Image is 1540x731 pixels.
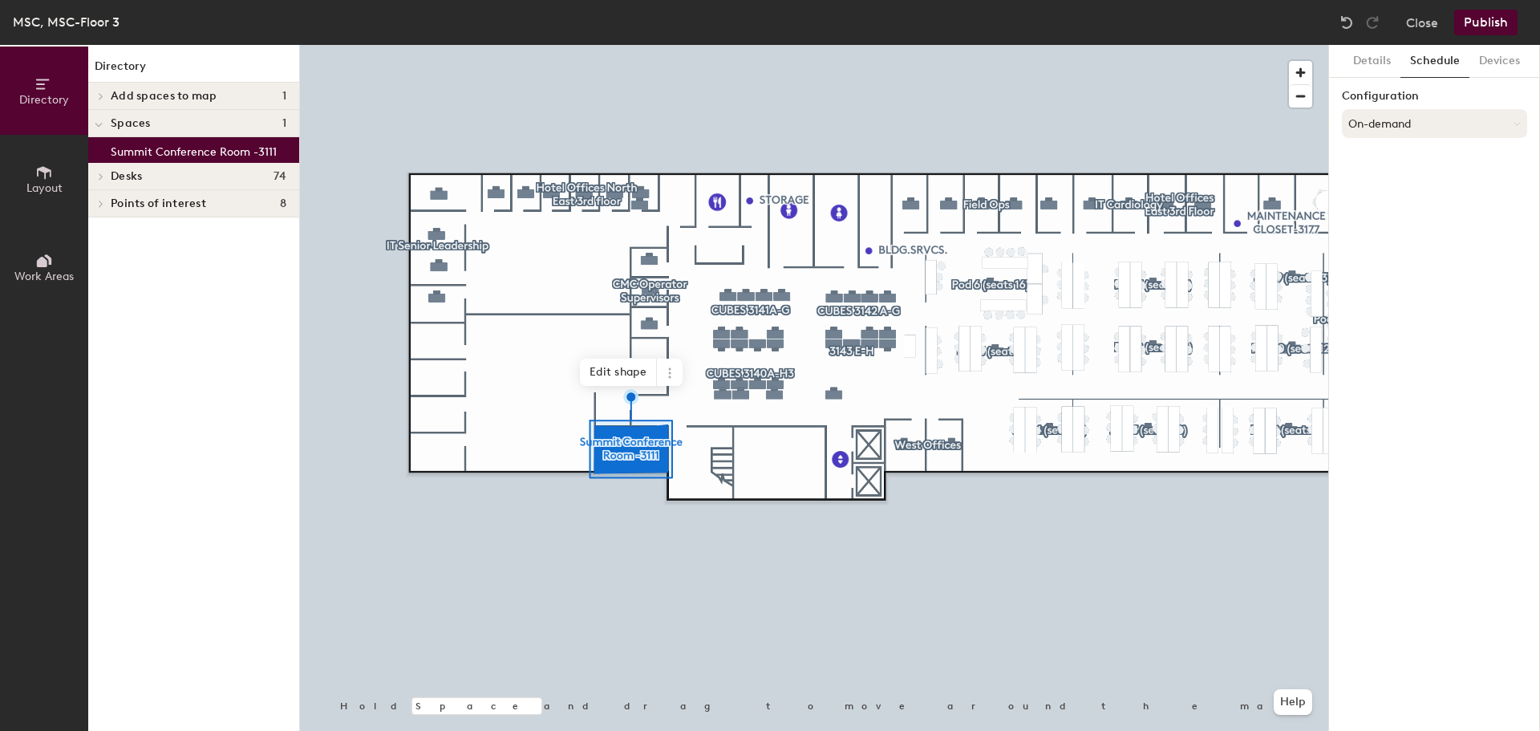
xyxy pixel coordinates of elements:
[1339,14,1355,30] img: Undo
[1406,10,1438,35] button: Close
[1454,10,1518,35] button: Publish
[14,270,74,283] span: Work Areas
[1364,14,1380,30] img: Redo
[88,58,299,83] h1: Directory
[13,12,120,32] div: MSC, MSC-Floor 3
[1342,109,1527,138] button: On-demand
[111,90,217,103] span: Add spaces to map
[1274,689,1312,715] button: Help
[111,117,151,130] span: Spaces
[26,181,63,195] span: Layout
[111,197,206,210] span: Points of interest
[282,90,286,103] span: 1
[111,140,277,159] p: Summit Conference Room -3111
[282,117,286,130] span: 1
[111,170,142,183] span: Desks
[1343,45,1400,78] button: Details
[19,93,69,107] span: Directory
[1400,45,1469,78] button: Schedule
[580,359,657,386] span: Edit shape
[274,170,286,183] span: 74
[280,197,286,210] span: 8
[1469,45,1530,78] button: Devices
[1342,90,1527,103] label: Configuration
